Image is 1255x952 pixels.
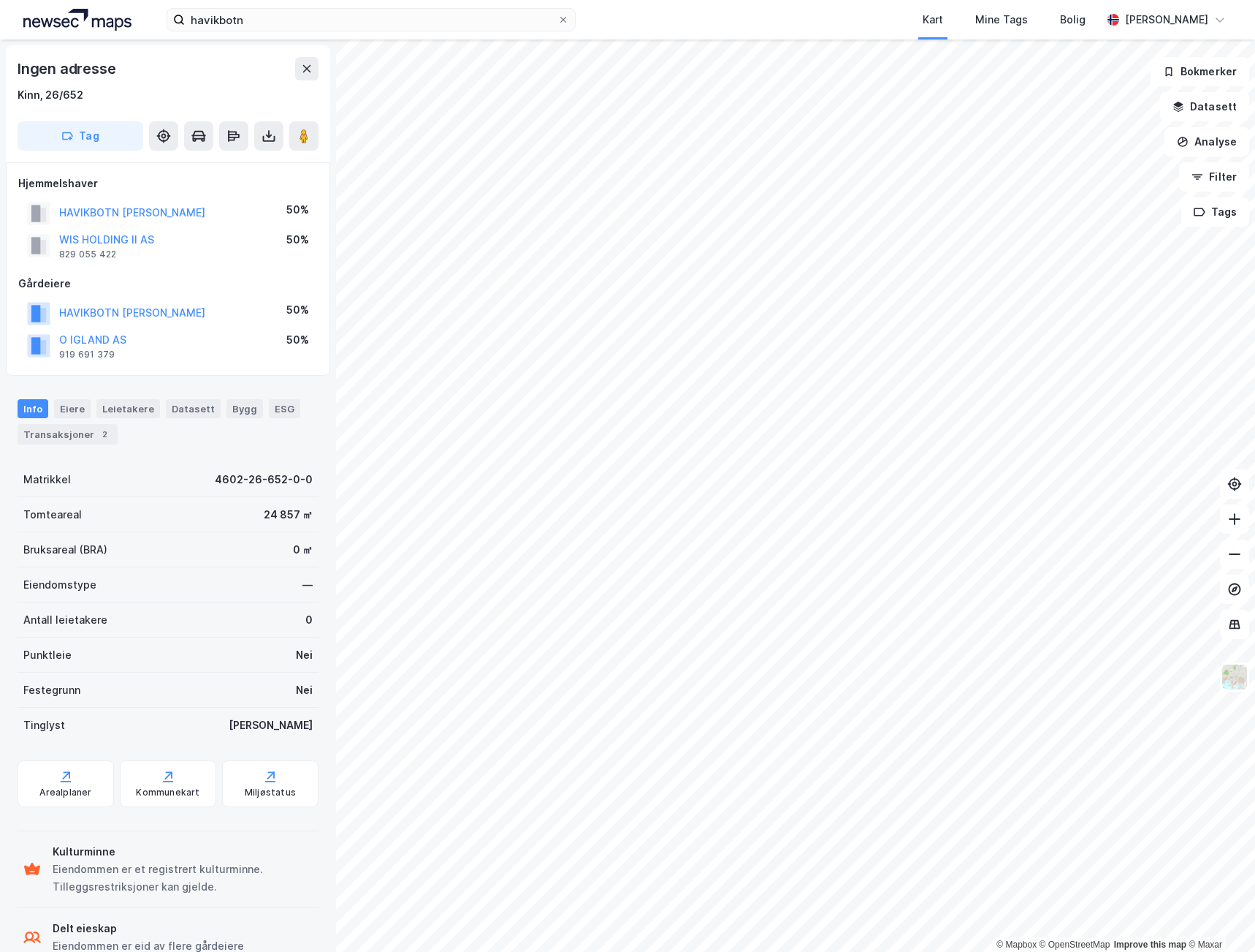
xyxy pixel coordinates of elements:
div: Kommunekart [136,787,199,798]
div: 4602-26-652-0-0 [215,471,313,488]
div: Eiendomstype [23,576,96,594]
div: Bruksareal (BRA) [23,541,107,559]
div: [PERSON_NAME] [229,717,313,734]
input: Søk på adresse, matrikkel, gårdeiere, leietakere eller personer [185,9,557,31]
div: Hjemmelshaver [18,175,318,192]
div: Kontrollprogram for chat [1182,882,1255,952]
div: Kulturminne [53,843,313,861]
div: Gårdeiere [18,275,318,292]
div: Ingen adresse [18,57,118,80]
div: — [302,576,313,594]
div: ESG [269,399,300,418]
div: Kinn, 26/652 [18,86,83,104]
div: 0 [305,611,313,629]
div: Leietakere [96,399,160,418]
div: Tinglyst [23,717,65,734]
button: Bokmerker [1151,57,1249,86]
div: 0 ㎡ [293,541,313,559]
div: [PERSON_NAME] [1125,11,1208,29]
div: Nei [296,646,313,664]
div: 50% [286,231,309,249]
button: Datasett [1160,92,1249,121]
div: Transaksjoner [18,424,118,445]
div: 50% [286,201,309,219]
div: 829 055 422 [59,249,116,260]
a: OpenStreetMap [1040,940,1110,950]
button: Tag [18,121,143,151]
iframe: Chat Widget [1182,882,1255,952]
div: 24 857 ㎡ [264,506,313,524]
button: Analyse [1164,127,1249,156]
button: Tags [1181,197,1249,227]
div: Delt eieskap [53,920,244,937]
div: 919 691 379 [59,349,115,360]
img: Z [1221,663,1248,691]
div: Info [18,399,48,418]
div: Eiere [54,399,91,418]
button: Filter [1179,162,1249,192]
a: Mapbox [996,940,1037,950]
div: Antall leietakere [23,611,107,629]
div: Miljøstatus [245,787,296,798]
div: Bygg [226,399,263,418]
div: Festegrunn [23,681,80,699]
div: Eiendommen er et registrert kulturminne. Tilleggsrestriksjoner kan gjelde. [53,861,313,896]
div: Bolig [1060,11,1086,29]
div: Arealplaner [39,787,91,798]
div: Nei [296,681,313,699]
a: Improve this map [1114,940,1186,950]
div: 2 [97,427,112,442]
div: 50% [286,301,309,319]
div: Matrikkel [23,471,71,488]
div: 50% [286,331,309,349]
div: Mine Tags [975,11,1028,29]
div: Kart [923,11,943,29]
div: Punktleie [23,646,72,664]
div: Datasett [166,399,221,418]
div: Tomteareal [23,506,82,524]
img: logo.a4113a55bc3d86da70a041830d287a7e.svg [23,9,131,31]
